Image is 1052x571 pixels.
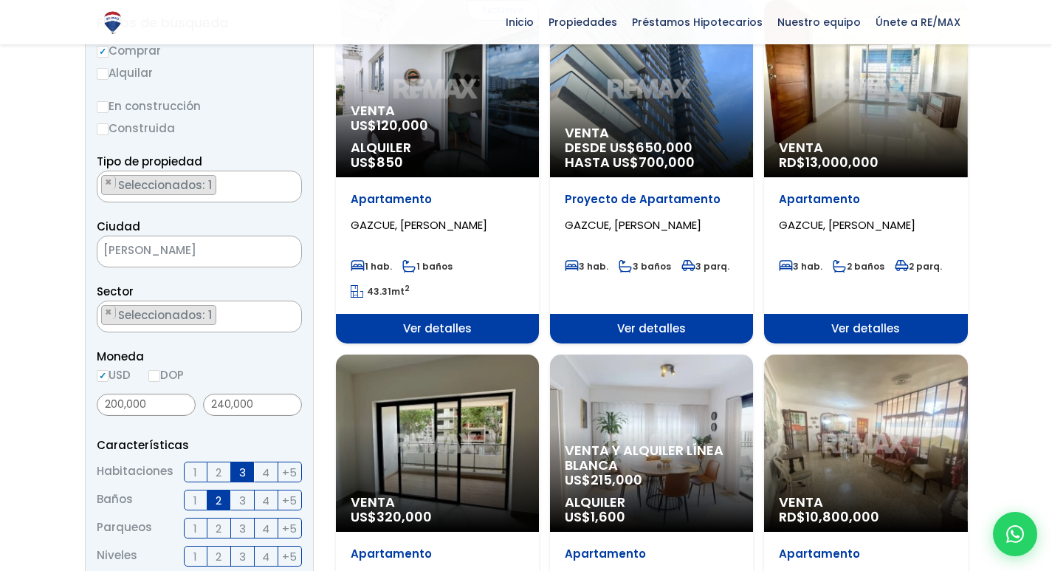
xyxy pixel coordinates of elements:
button: Remove all items [285,175,294,190]
span: 850 [377,153,403,171]
span: SANTO DOMINGO DE GUZMÁN [97,240,264,261]
span: × [286,306,293,319]
label: Alquilar [97,64,302,82]
span: +5 [282,519,297,538]
p: Características [97,436,302,454]
span: Únete a RE/MAX [868,11,968,33]
span: 3 hab. [779,260,822,273]
span: 120,000 [377,116,428,134]
label: Comprar [97,41,302,60]
span: 1 [193,547,197,566]
span: Baños [97,490,133,510]
span: 1 [193,519,197,538]
li: GAZCUE [101,305,216,325]
span: Moneda [97,347,302,366]
span: GAZCUE, [PERSON_NAME] [351,217,487,233]
span: 4 [262,547,269,566]
sup: 2 [405,283,410,294]
span: US$ [565,471,642,489]
button: Remove item [102,306,116,319]
span: Tipo de propiedad [97,154,202,169]
span: 215,000 [591,471,642,489]
span: US$ [351,153,403,171]
input: Comprar [97,46,109,58]
span: GAZCUE, [PERSON_NAME] [779,217,915,233]
span: Habitaciones [97,462,173,482]
span: 1 baños [402,260,453,273]
span: 320,000 [377,507,432,526]
span: 13,000,000 [805,153,879,171]
span: 2 [216,519,221,538]
span: +5 [282,491,297,510]
span: Alquiler [351,140,524,155]
p: Apartamento [779,192,952,207]
input: Construida [97,123,109,135]
span: +5 [282,547,297,566]
span: Ver detalles [336,314,539,343]
input: DOP [148,370,160,382]
span: × [286,176,293,189]
label: DOP [148,366,184,384]
label: USD [97,366,131,384]
input: Precio máximo [203,394,302,416]
span: Ver detalles [550,314,753,343]
span: Seleccionados: 1 [117,307,216,323]
input: Precio mínimo [97,394,196,416]
p: Apartamento [351,547,524,561]
span: 3 [239,519,246,538]
span: US$ [351,116,428,134]
span: × [105,306,112,319]
p: Proyecto de Apartamento [565,192,738,207]
span: 3 baños [619,260,671,273]
span: Venta [779,140,952,155]
span: Parqueos [97,518,152,538]
span: 3 parq. [681,260,729,273]
button: Remove all items [285,305,294,320]
span: 700,000 [639,153,695,171]
span: SANTO DOMINGO DE GUZMÁN [97,236,302,267]
span: Propiedades [541,11,625,33]
span: Nuestro equipo [770,11,868,33]
textarea: Search [97,301,106,333]
span: Niveles [97,546,137,567]
span: US$ [351,507,432,526]
span: Inicio [498,11,541,33]
span: Seleccionados: 1 [117,177,216,193]
span: Préstamos Hipotecarios [625,11,770,33]
span: 2 baños [833,260,884,273]
span: × [279,245,286,259]
p: Apartamento [779,547,952,561]
span: 1 [193,491,197,510]
p: Apartamento [565,547,738,561]
span: mt [351,285,410,298]
span: 1 hab. [351,260,392,273]
span: Ciudad [97,219,140,234]
span: RD$ [779,507,879,526]
span: Venta [565,126,738,140]
span: 1,600 [591,507,625,526]
span: 3 [239,547,246,566]
span: 4 [262,491,269,510]
label: Construida [97,119,302,137]
input: USD [97,370,109,382]
span: Alquiler [565,495,738,510]
input: Alquilar [97,68,109,80]
span: 3 hab. [565,260,608,273]
span: 4 [262,519,269,538]
span: Venta [351,103,524,118]
span: 43.31 [367,285,391,298]
span: 1 [193,463,197,482]
span: 2 [216,463,221,482]
span: US$ [565,507,625,526]
span: 2 [216,547,221,566]
span: DESDE US$ [565,140,738,170]
span: Sector [97,284,134,299]
span: +5 [282,463,297,482]
span: × [105,176,112,189]
span: RD$ [779,153,879,171]
img: Logo de REMAX [100,10,126,35]
li: APARTAMENTO [101,175,216,195]
span: Venta y alquiler línea blanca [565,443,738,473]
p: Apartamento [351,192,524,207]
span: 4 [262,463,269,482]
